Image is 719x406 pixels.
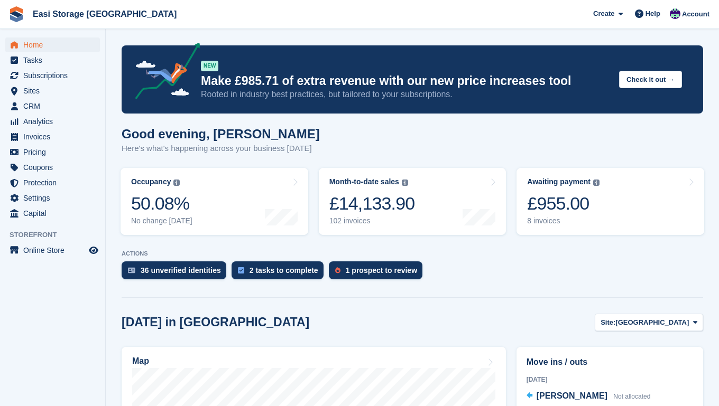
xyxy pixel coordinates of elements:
div: 8 invoices [527,216,600,225]
a: menu [5,53,100,68]
p: Here's what's happening across your business [DATE] [122,143,320,155]
button: Site: [GEOGRAPHIC_DATA] [595,314,703,331]
span: Online Store [23,243,87,258]
span: Protection [23,175,87,190]
a: menu [5,114,100,129]
div: Awaiting payment [527,177,591,186]
span: Invoices [23,129,87,144]
span: Home [23,37,87,52]
a: 2 tasks to complete [232,261,329,285]
a: Month-to-date sales £14,133.90 102 invoices [319,168,506,235]
a: menu [5,68,100,83]
h2: Map [132,356,149,366]
a: Easi Storage [GEOGRAPHIC_DATA] [29,5,181,23]
div: 36 unverified identities [141,266,221,275]
a: menu [5,83,100,98]
img: stora-icon-8386f47178a22dfd0bd8f6a31ec36ba5ce8667c1dd55bd0f319d3a0aa187defe.svg [8,6,24,22]
span: Sites [23,83,87,98]
span: Analytics [23,114,87,129]
img: price-adjustments-announcement-icon-8257ccfd72463d97f412b2fc003d46551f7dbcb40ab6d574587a9cd5c0d94... [126,43,200,103]
button: Check it out → [619,71,682,88]
h2: Move ins / outs [527,356,693,369]
img: icon-info-grey-7440780725fd019a000dd9b08b2336e03edf1995a4989e88bcd33f0948082b44.svg [593,180,600,186]
a: menu [5,206,100,221]
a: 36 unverified identities [122,261,232,285]
span: Account [682,9,709,20]
a: Preview store [87,244,100,257]
img: prospect-51fa495bee0391a8d652442698ab0144808aea92771e9ea1ae160a38d050c398.svg [335,267,340,273]
a: menu [5,99,100,114]
a: menu [5,37,100,52]
p: ACTIONS [122,250,703,257]
a: menu [5,243,100,258]
span: Pricing [23,145,87,159]
a: Awaiting payment £955.00 8 invoices [517,168,704,235]
span: Tasks [23,53,87,68]
span: Settings [23,191,87,205]
span: Coupons [23,160,87,175]
div: 102 invoices [329,216,415,225]
a: menu [5,129,100,144]
div: No change [DATE] [131,216,192,225]
span: Capital [23,206,87,221]
div: [DATE] [527,375,693,384]
span: Subscriptions [23,68,87,83]
span: [PERSON_NAME] [537,391,607,400]
div: Month-to-date sales [329,177,399,186]
a: menu [5,145,100,159]
p: Rooted in industry best practices, but tailored to your subscriptions. [201,89,611,100]
div: NEW [201,61,218,71]
span: Site: [601,317,615,328]
span: Storefront [10,230,105,240]
div: Occupancy [131,177,171,186]
span: Create [593,8,614,19]
span: Not allocated [613,393,650,400]
img: Steven Cusick [670,8,680,19]
div: 2 tasks to complete [250,266,318,275]
img: icon-info-grey-7440780725fd019a000dd9b08b2336e03edf1995a4989e88bcd33f0948082b44.svg [402,180,408,186]
a: menu [5,191,100,205]
div: 1 prospect to review [346,266,417,275]
a: menu [5,160,100,175]
h2: [DATE] in [GEOGRAPHIC_DATA] [122,315,309,329]
a: Occupancy 50.08% No change [DATE] [121,168,308,235]
div: £955.00 [527,193,600,214]
div: £14,133.90 [329,193,415,214]
h1: Good evening, [PERSON_NAME] [122,127,320,141]
a: menu [5,175,100,190]
span: [GEOGRAPHIC_DATA] [615,317,689,328]
span: Help [646,8,660,19]
img: verify_identity-adf6edd0f0f0b5bbfe63781bf79b02c33cf7c696d77639b501bdc392416b5a36.svg [128,267,135,273]
p: Make £985.71 of extra revenue with our new price increases tool [201,73,611,89]
a: 1 prospect to review [329,261,428,285]
a: [PERSON_NAME] Not allocated [527,390,651,403]
div: 50.08% [131,193,192,214]
img: task-75834270c22a3079a89374b754ae025e5fb1db73e45f91037f5363f120a921f8.svg [238,267,244,273]
img: icon-info-grey-7440780725fd019a000dd9b08b2336e03edf1995a4989e88bcd33f0948082b44.svg [173,180,180,186]
span: CRM [23,99,87,114]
